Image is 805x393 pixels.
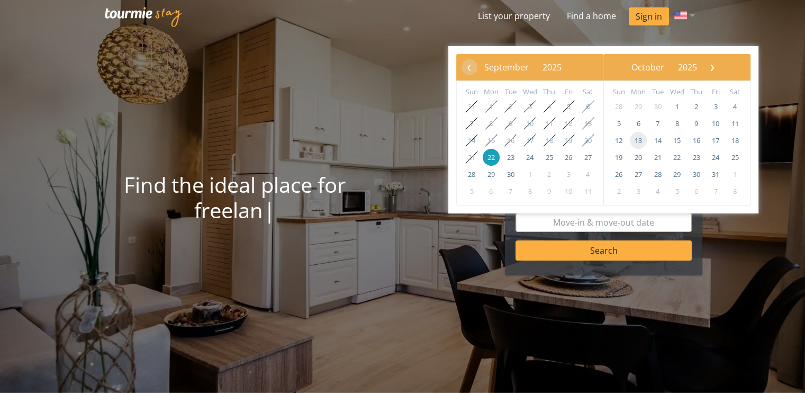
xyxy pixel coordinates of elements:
[668,183,685,200] span: 5
[559,86,578,98] th: weekday
[463,183,480,200] span: 5
[560,132,577,149] span: 19
[707,132,724,149] span: 17
[461,59,477,75] span: ‹
[678,61,697,73] span: 2025
[629,86,648,98] th: weekday
[625,59,671,75] button: October
[502,183,519,200] span: 7
[610,149,627,166] span: 19
[541,115,558,132] span: 11
[539,86,559,98] th: weekday
[541,98,558,115] span: 4
[483,183,500,200] span: 6
[686,86,706,98] th: weekday
[688,183,705,200] span: 6
[541,183,558,200] span: 9
[560,166,577,183] span: 3
[560,149,577,166] span: 26
[707,166,724,183] span: 31
[521,149,538,166] span: 24
[649,166,666,183] span: 28
[727,149,744,166] span: 25
[610,183,627,200] span: 2
[580,166,596,183] span: 4
[515,213,692,232] input: Move-in & move-out date
[501,86,520,98] th: weekday
[477,59,536,75] button: September
[727,132,744,149] span: 18
[667,86,687,98] th: weekday
[580,115,596,132] span: 13
[630,166,647,183] span: 27
[630,115,647,132] span: 6
[483,98,500,115] span: 1
[727,115,744,132] span: 11
[688,115,705,132] span: 9
[463,98,480,115] span: 31
[707,149,724,166] span: 24
[610,132,627,149] span: 12
[515,240,692,261] button: Search
[463,149,480,166] span: 21
[578,86,598,98] th: weekday
[502,132,519,149] span: 16
[610,166,627,183] span: 26
[483,132,500,149] span: 15
[629,7,669,25] a: Sign in
[630,149,647,166] span: 20
[580,183,596,200] span: 11
[502,98,519,115] span: 2
[521,115,538,132] span: 10
[668,166,685,183] span: 29
[580,149,596,166] span: 27
[707,98,724,115] span: 3
[580,132,596,149] span: 20
[630,132,647,149] span: 13
[448,46,758,213] bs-daterangepicker-container: calendar
[725,86,745,98] th: weekday
[463,132,480,149] span: 14
[560,115,577,132] span: 12
[463,166,480,183] span: 28
[462,86,482,98] th: weekday
[688,149,705,166] span: 23
[668,115,685,132] span: 8
[610,98,627,115] span: 28
[71,172,399,223] h1: Find the ideal place for
[483,166,500,183] span: 29
[630,183,647,200] span: 3
[463,115,480,132] span: 7
[668,98,685,115] span: 1
[649,149,666,166] span: 21
[688,98,705,115] span: 2
[521,183,538,200] span: 8
[649,132,666,149] span: 14
[502,115,519,132] span: 9
[105,7,182,27] img: Tourmie Stay logo white
[649,183,666,200] span: 4
[668,132,685,149] span: 15
[727,166,744,183] span: 1
[541,149,558,166] span: 25
[727,98,744,115] span: 4
[649,115,666,132] span: 7
[631,61,664,73] span: October
[560,183,577,200] span: 10
[521,132,538,149] span: 17
[521,98,538,115] span: 3
[521,166,538,183] span: 1
[558,5,625,26] a: Find a home
[502,166,519,183] span: 30
[560,98,577,115] span: 5
[706,86,726,98] th: weekday
[727,183,744,200] span: 8
[609,60,720,72] bs-datepicker-navigation-view: ​ ​ ​
[502,149,519,166] span: 23
[648,86,667,98] th: weekday
[541,132,558,149] span: 18
[483,115,500,132] span: 8
[704,59,720,75] button: ›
